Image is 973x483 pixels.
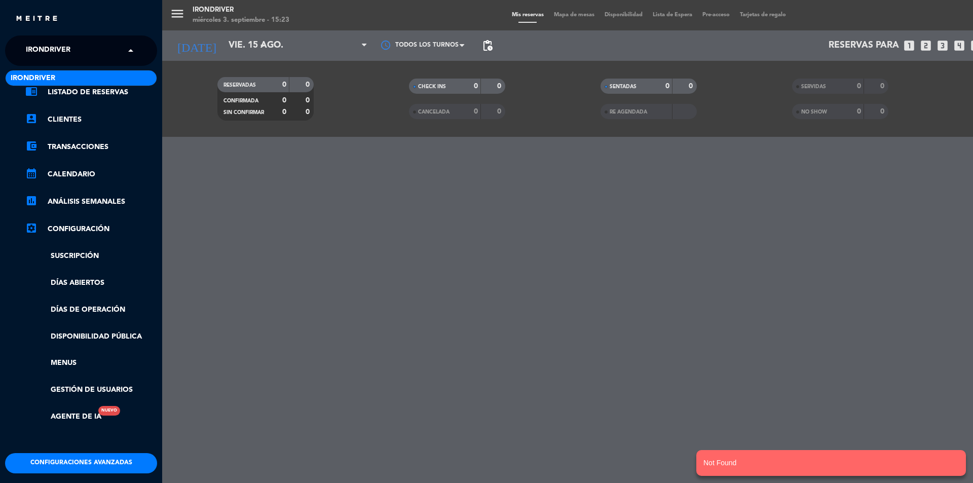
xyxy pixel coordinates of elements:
[25,85,38,97] i: chrome_reader_mode
[25,250,157,262] a: Suscripción
[25,411,101,423] a: Agente de IANuevo
[25,141,157,153] a: account_balance_walletTransacciones
[25,113,38,125] i: account_box
[11,72,55,84] span: Irondriver
[481,40,494,52] span: pending_actions
[25,304,157,316] a: Días de Operación
[15,15,58,23] img: MEITRE
[25,167,38,179] i: calendar_month
[25,86,157,98] a: chrome_reader_modeListado de Reservas
[25,384,157,396] a: Gestión de usuarios
[25,222,38,234] i: settings_applications
[25,140,38,152] i: account_balance_wallet
[25,223,157,235] a: Configuración
[98,406,120,416] div: Nuevo
[25,114,157,126] a: account_boxClientes
[25,357,157,369] a: Menus
[5,453,157,473] button: Configuraciones avanzadas
[25,196,157,208] a: assessmentANÁLISIS SEMANALES
[25,195,38,207] i: assessment
[26,40,70,61] span: Irondriver
[25,331,157,343] a: Disponibilidad pública
[25,277,157,289] a: Días abiertos
[25,168,157,180] a: calendar_monthCalendario
[696,450,966,476] notyf-toast: Not Found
